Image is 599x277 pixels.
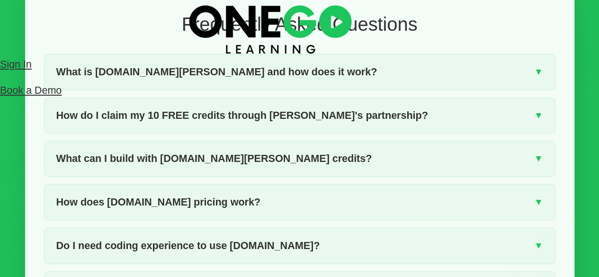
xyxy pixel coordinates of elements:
[56,107,428,124] span: How do I claim my 10 FREE credits through [PERSON_NAME]'s partnership?
[534,152,543,166] span: ▼
[534,108,543,123] span: ▼
[56,238,320,254] span: Do I need coding experience to use [DOMAIN_NAME]?
[534,239,543,253] span: ▼
[56,151,372,167] span: What can I build with [DOMAIN_NAME][PERSON_NAME] credits?
[534,195,543,210] span: ▼
[56,194,260,211] span: How does [DOMAIN_NAME] pricing work?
